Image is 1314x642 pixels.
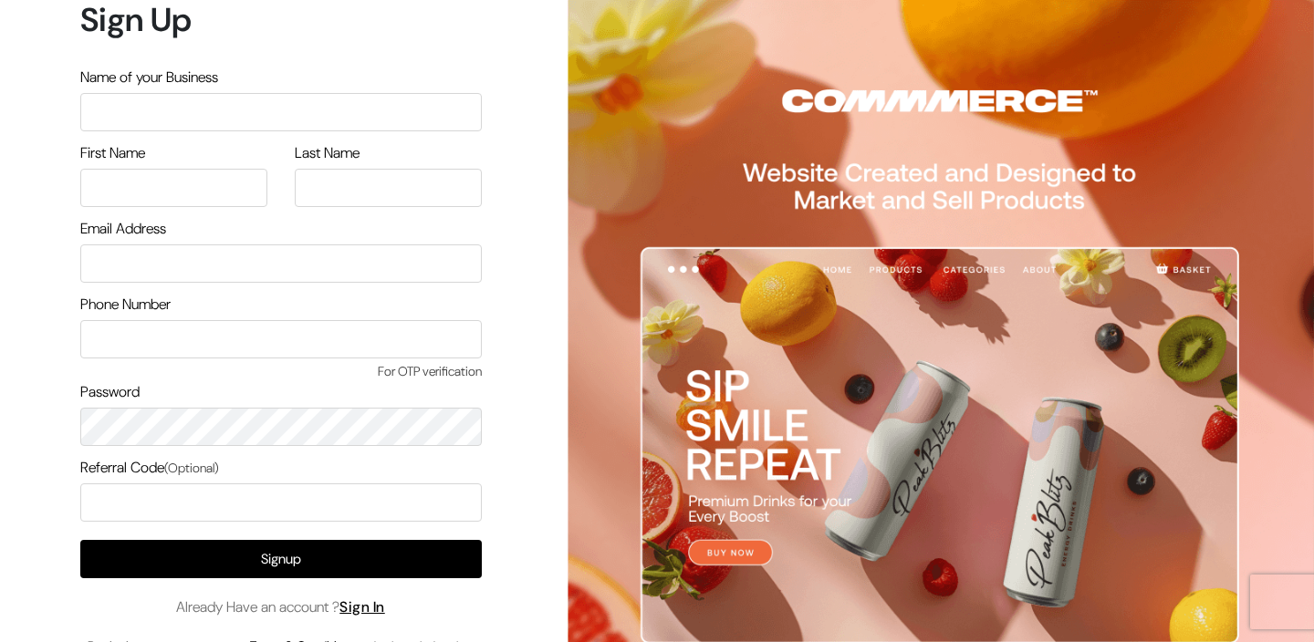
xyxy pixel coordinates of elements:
[80,540,482,578] button: Signup
[80,294,171,316] label: Phone Number
[176,596,385,618] span: Already Have an account ?
[295,142,360,164] label: Last Name
[80,457,219,479] label: Referral Code
[339,597,385,616] a: Sign In
[80,362,482,381] span: For OTP verification
[80,67,218,88] label: Name of your Business
[80,142,145,164] label: First Name
[80,218,166,240] label: Email Address
[80,381,140,403] label: Password
[164,460,219,476] span: (Optional)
